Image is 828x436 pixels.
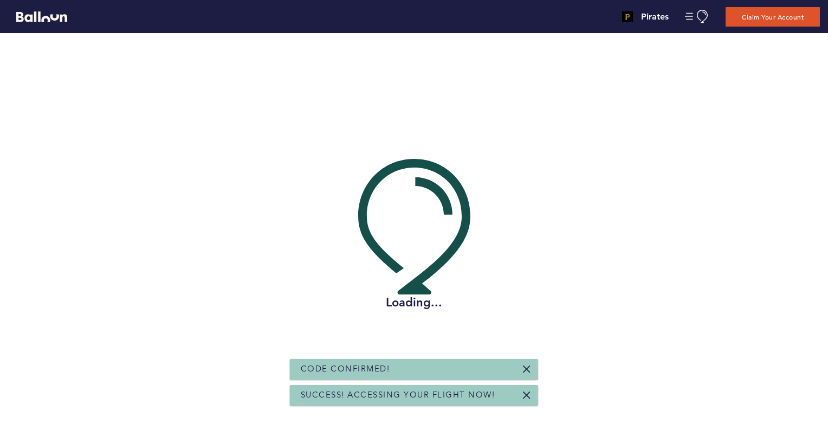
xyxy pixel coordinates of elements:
button: Claim Your Account [726,7,820,27]
div: Code Confirmed! [290,359,538,380]
div: Success! Accessing your flight now! [290,385,538,406]
button: Manage Account [685,10,709,23]
a: Balloon [8,11,67,22]
svg: Balloon [16,11,67,22]
h4: Pirates [641,10,669,23]
h2: Loading... [358,294,470,311]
